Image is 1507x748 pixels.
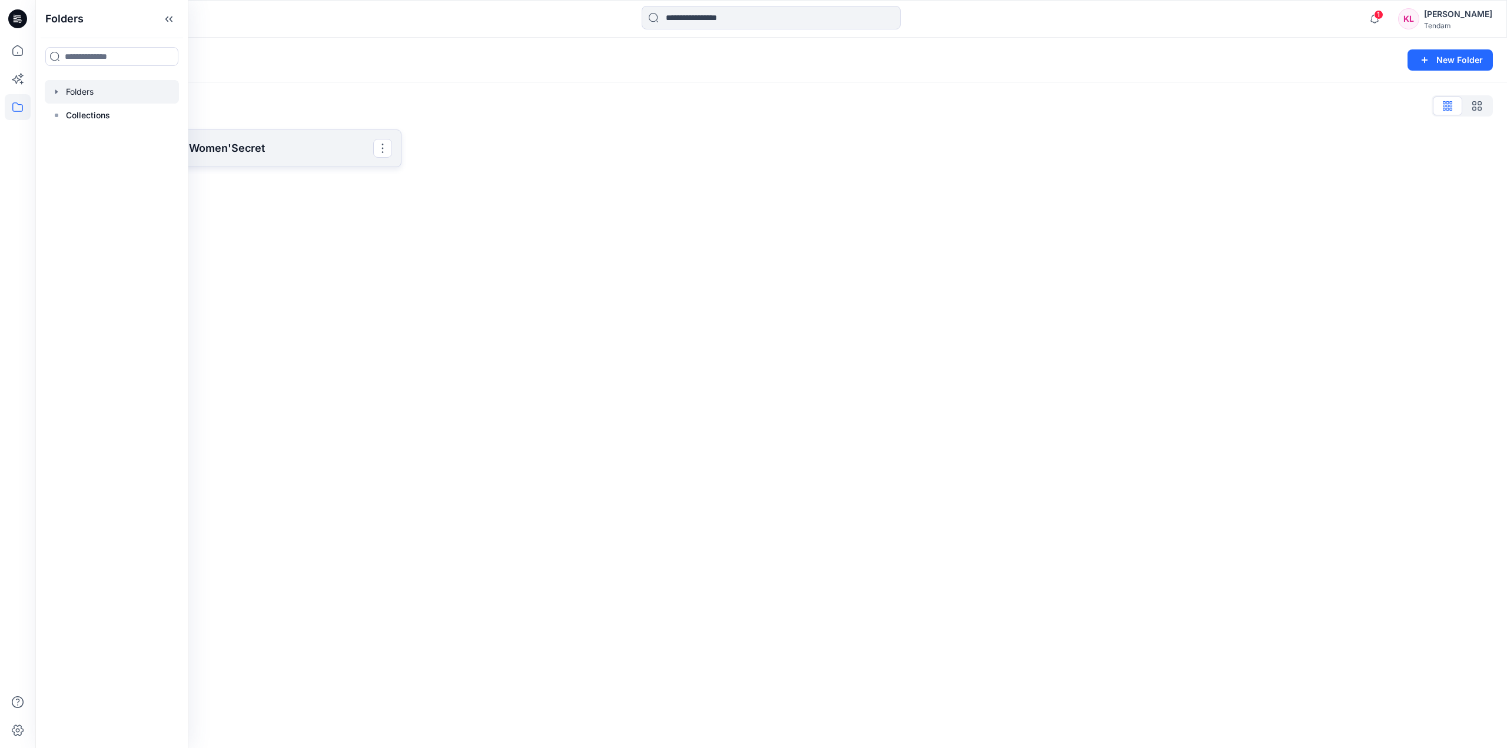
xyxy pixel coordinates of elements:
[1408,49,1493,71] button: New Folder
[1398,8,1419,29] div: KL
[75,140,373,157] p: VELOCITY FASHION - Women'Secret
[1424,7,1492,21] div: [PERSON_NAME]
[1374,10,1383,19] span: 1
[66,108,110,122] p: Collections
[1424,21,1492,30] div: Tendam
[49,129,401,167] a: VELOCITY FASHION - Women'Secret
